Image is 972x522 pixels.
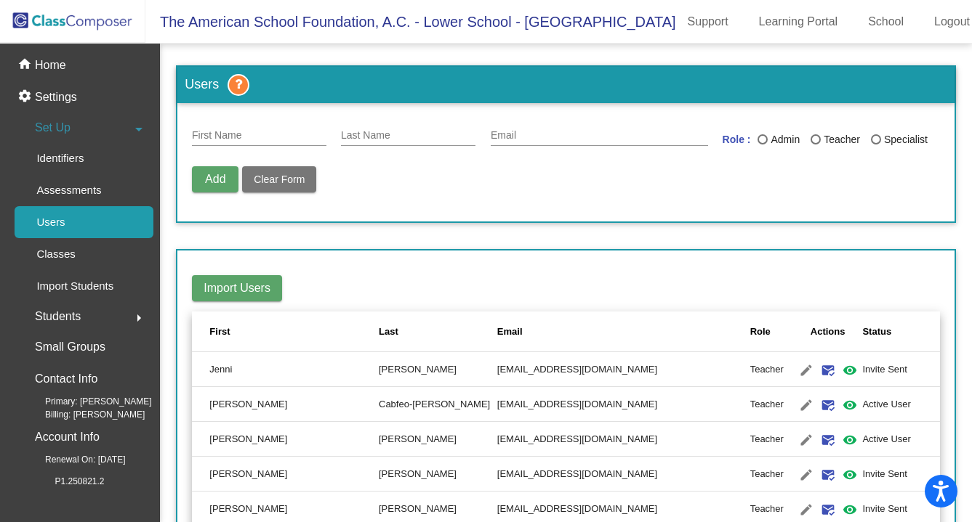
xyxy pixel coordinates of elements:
[36,245,75,263] p: Classes
[798,362,815,379] mat-icon: edit
[379,325,398,339] div: Last
[192,352,379,387] td: Jenni
[750,422,793,457] td: Teacher
[798,466,815,484] mat-icon: edit
[798,501,815,518] mat-icon: edit
[379,352,497,387] td: [PERSON_NAME]
[35,427,100,447] p: Account Info
[36,277,113,295] p: Import Students
[192,387,379,422] td: [PERSON_NAME]
[841,466,859,484] mat-icon: visibility
[192,275,282,301] button: Import Users
[798,396,815,414] mat-icon: edit
[205,173,225,185] span: Add
[22,453,125,466] span: Renewal On: [DATE]
[192,422,379,457] td: [PERSON_NAME]
[35,57,66,74] p: Home
[750,387,793,422] td: Teacher
[379,387,497,422] td: Cabfeo-[PERSON_NAME]
[491,130,708,142] input: E Mail
[841,431,859,449] mat-icon: visibility
[379,422,497,457] td: [PERSON_NAME]
[130,121,148,138] mat-icon: arrow_drop_down
[862,457,939,492] td: Invite Sent
[819,466,837,484] mat-icon: mark_email_read
[819,501,837,518] mat-icon: mark_email_read
[497,457,750,492] td: [EMAIL_ADDRESS][DOMAIN_NAME]
[497,387,750,422] td: [EMAIL_ADDRESS][DOMAIN_NAME]
[192,457,379,492] td: [PERSON_NAME]
[35,89,77,106] p: Settings
[747,10,850,33] a: Learning Portal
[821,132,860,147] div: Teacher
[881,132,928,147] div: Specialist
[192,130,326,142] input: First Name
[17,89,35,106] mat-icon: settings
[17,57,35,74] mat-icon: home
[862,387,939,422] td: Active User
[750,457,793,492] td: Teacher
[758,132,938,152] mat-radio-group: Last Name
[36,213,65,231] p: Users
[254,174,305,185] span: Clear Form
[35,118,71,138] span: Set Up
[204,282,270,294] span: Import Users
[341,130,475,142] input: Last Name
[750,325,793,339] div: Role
[379,457,497,492] td: [PERSON_NAME]
[497,325,523,339] div: Email
[841,396,859,414] mat-icon: visibility
[35,369,97,389] p: Contact Info
[798,431,815,449] mat-icon: edit
[723,132,751,152] mat-label: Role :
[209,325,230,339] div: First
[36,182,101,199] p: Assessments
[22,408,145,421] span: Billing: [PERSON_NAME]
[819,431,837,449] mat-icon: mark_email_read
[497,325,750,339] div: Email
[856,10,915,33] a: School
[497,422,750,457] td: [EMAIL_ADDRESS][DOMAIN_NAME]
[35,337,105,357] p: Small Groups
[841,501,859,518] mat-icon: visibility
[862,422,939,457] td: Active User
[862,352,939,387] td: Invite Sent
[841,362,859,379] mat-icon: visibility
[242,166,316,192] button: Clear Form
[862,325,922,339] div: Status
[862,325,891,339] div: Status
[36,150,84,167] p: Identifiers
[676,10,740,33] a: Support
[192,166,238,192] button: Add
[750,352,793,387] td: Teacher
[130,309,148,327] mat-icon: arrow_right
[177,67,954,103] h3: Users
[497,352,750,387] td: [EMAIL_ADDRESS][DOMAIN_NAME]
[768,132,800,147] div: Admin
[145,10,676,33] span: The American School Foundation, A.C. - Lower School - [GEOGRAPHIC_DATA]
[793,311,863,352] th: Actions
[750,325,771,339] div: Role
[209,325,379,339] div: First
[35,306,81,327] span: Students
[379,325,497,339] div: Last
[22,395,152,408] span: Primary: [PERSON_NAME]
[819,396,837,414] mat-icon: mark_email_read
[819,362,837,379] mat-icon: mark_email_read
